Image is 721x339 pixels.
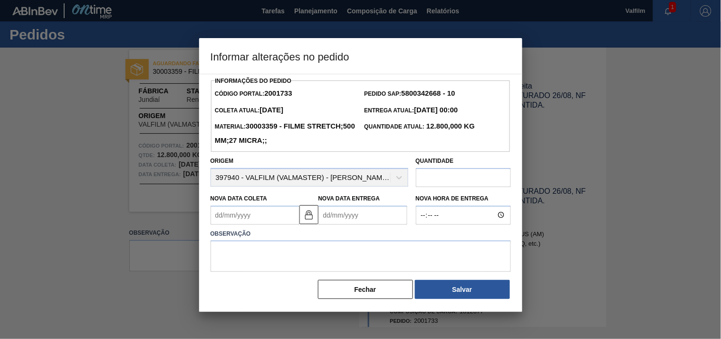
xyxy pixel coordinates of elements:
[424,122,475,130] strong: 12.800,000 KG
[303,209,315,220] img: locked
[211,227,511,241] label: Observação
[215,90,292,97] span: Código Portal:
[199,38,522,74] h3: Informar alterações no pedido
[416,192,511,206] label: Nova Hora de Entrega
[318,206,407,225] input: dd/mm/yyyy
[215,78,292,84] label: Informações do Pedido
[414,106,458,114] strong: [DATE] 00:00
[365,90,455,97] span: Pedido SAP:
[215,123,355,144] span: Material:
[318,280,413,299] button: Fechar
[299,205,318,224] button: locked
[318,195,380,202] label: Nova Data Entrega
[211,206,299,225] input: dd/mm/yyyy
[211,195,268,202] label: Nova Data Coleta
[260,106,284,114] strong: [DATE]
[415,280,510,299] button: Salvar
[402,89,455,97] strong: 5800342668 - 10
[215,107,283,114] span: Coleta Atual:
[211,158,234,164] label: Origem
[264,89,292,97] strong: 2001733
[215,122,355,144] strong: 30003359 - FILME STRETCH;500 MM;27 MICRA;;
[365,107,458,114] span: Entrega Atual:
[365,123,475,130] span: Quantidade Atual:
[416,158,454,164] label: Quantidade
